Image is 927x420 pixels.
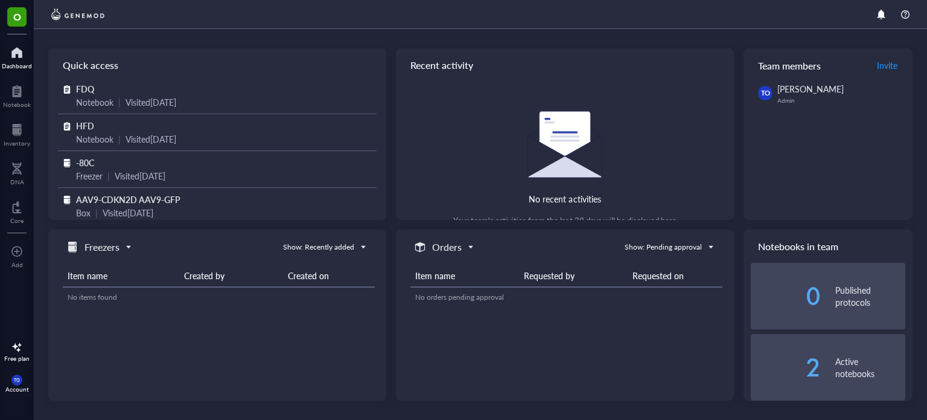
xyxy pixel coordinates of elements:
div: Active notebooks [835,355,905,380]
img: genemod-logo [48,7,107,22]
div: Free plan [4,355,30,362]
div: Dashboard [2,62,32,69]
span: FDQ [76,83,94,95]
div: 2 [751,358,821,377]
th: Item name [63,265,179,287]
div: No items found [68,292,370,303]
a: DNA [10,159,24,186]
img: Empty state [527,111,602,178]
button: Invite [876,56,898,75]
div: Visited [DATE] [103,206,153,219]
div: | [107,169,110,183]
span: TO [760,88,770,99]
div: | [118,95,121,109]
th: Requested by [519,265,628,287]
th: Item name [410,265,519,287]
div: Show: Pending approval [625,242,702,253]
div: Notebook [3,101,31,108]
a: Core [10,198,24,224]
h5: Freezers [84,240,119,254]
th: Created on [283,265,374,287]
div: DNA [10,178,24,186]
div: Account [5,386,29,393]
div: Recent activity [396,48,734,82]
th: Created by [179,265,283,287]
div: Box [76,206,91,219]
a: Dashboard [2,43,32,69]
div: Visited [DATE] [115,169,165,183]
h5: Orders [432,240,462,254]
span: Invite [877,59,897,71]
div: Admin [777,97,905,104]
div: Published protocols [835,284,905,308]
div: Notebook [76,95,113,109]
div: Visited [DATE] [126,132,176,146]
span: O [13,9,21,24]
div: Freezer [76,169,103,183]
div: No orders pending approval [415,292,718,303]
div: Inventory [4,140,30,147]
a: Notebook [3,82,31,108]
div: Core [10,217,24,224]
div: Notebook [76,132,113,146]
div: | [95,206,98,219]
div: 0 [751,286,821,306]
div: Visited [DATE] [126,95,176,109]
div: Show: Recently added [283,242,354,253]
th: Requested on [628,265,723,287]
span: AAV9-CDKN2D AAV9-GFP [76,193,180,205]
a: Inventory [4,120,30,147]
div: Quick access [48,48,386,82]
span: TO [14,378,20,383]
div: Add [11,261,23,268]
span: -80C [76,157,94,169]
div: | [118,132,121,146]
span: [PERSON_NAME] [777,83,844,95]
div: Team members [744,48,913,82]
span: HFD [76,120,94,132]
div: Notebooks in team [744,230,913,263]
div: No recent activities [529,192,600,205]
